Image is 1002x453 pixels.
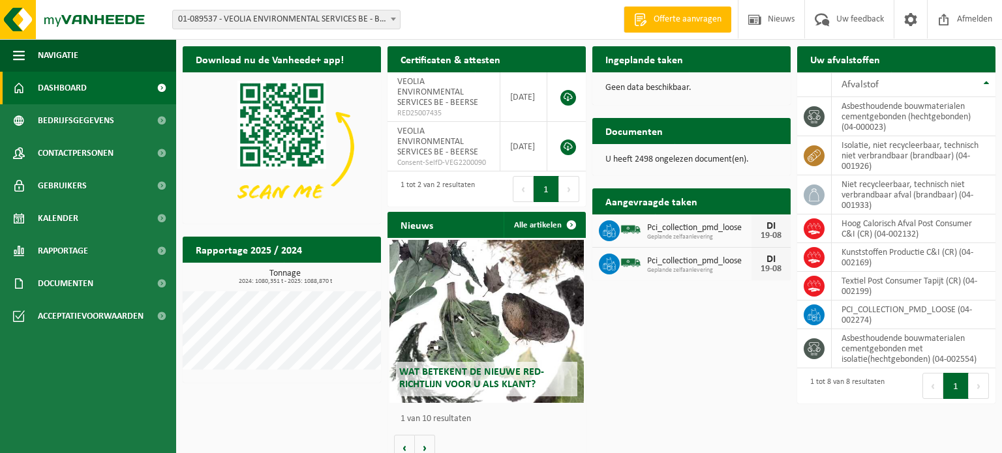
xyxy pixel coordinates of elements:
span: Bedrijfsgegevens [38,104,114,137]
span: Rapportage [38,235,88,267]
span: Offerte aanvragen [650,13,725,26]
a: Alle artikelen [504,212,584,238]
span: Pci_collection_pmd_loose [647,256,751,267]
p: Geen data beschikbaar. [605,83,778,93]
td: [DATE] [500,72,547,122]
span: 01-089537 - VEOLIA ENVIRONMENTAL SERVICES BE - BEERSE [173,10,400,29]
td: Hoog Calorisch Afval Post Consumer C&I (CR) (04-002132) [832,214,995,243]
td: [DATE] [500,122,547,171]
td: asbesthoudende bouwmaterialen cementgebonden met isolatie(hechtgebonden) (04-002554) [832,329,995,368]
a: Offerte aanvragen [624,7,731,33]
a: Bekijk rapportage [284,262,380,288]
button: Previous [922,373,943,399]
button: Previous [513,176,534,202]
span: Pci_collection_pmd_loose [647,223,751,233]
img: BL-SO-LV [620,218,642,241]
td: Kunststoffen Productie C&I (CR) (04-002169) [832,243,995,272]
h2: Documenten [592,118,676,143]
td: PCI_COLLECTION_PMD_LOOSE (04-002274) [832,300,995,329]
span: VEOLIA ENVIRONMENTAL SERVICES BE - BEERSE [397,77,478,108]
div: 1 tot 2 van 2 resultaten [394,175,475,203]
button: Next [559,176,579,202]
span: 01-089537 - VEOLIA ENVIRONMENTAL SERVICES BE - BEERSE [172,10,401,29]
h2: Ingeplande taken [592,46,696,72]
h2: Download nu de Vanheede+ app! [183,46,357,72]
h2: Rapportage 2025 / 2024 [183,237,315,262]
img: BL-SO-LV [620,252,642,274]
td: isolatie, niet recycleerbaar, technisch niet verbrandbaar (brandbaar) (04-001926) [832,136,995,175]
button: 1 [943,373,969,399]
p: U heeft 2498 ongelezen document(en). [605,155,778,164]
a: Wat betekent de nieuwe RED-richtlijn voor u als klant? [389,240,584,403]
span: Geplande zelfaanlevering [647,233,751,241]
span: Contactpersonen [38,137,114,169]
span: Gebruikers [38,169,87,202]
span: Consent-SelfD-VEG2200090 [397,158,490,168]
div: 19-08 [758,265,784,274]
span: Navigatie [38,39,78,72]
h2: Nieuws [387,212,446,237]
span: RED25007435 [397,108,490,119]
span: Kalender [38,202,78,235]
span: Dashboard [38,72,87,104]
h2: Aangevraagde taken [592,188,710,214]
div: DI [758,221,784,231]
span: Afvalstof [842,80,879,90]
div: DI [758,254,784,265]
button: 1 [534,176,559,202]
h3: Tonnage [189,269,381,285]
span: 2024: 1080,351 t - 2025: 1088,870 t [189,278,381,285]
h2: Uw afvalstoffen [797,46,893,72]
td: Textiel Post Consumer Tapijt (CR) (04-002199) [832,272,995,300]
div: 1 tot 8 van 8 resultaten [804,372,885,400]
span: Wat betekent de nieuwe RED-richtlijn voor u als klant? [399,367,544,390]
h2: Certificaten & attesten [387,46,513,72]
img: Download de VHEPlus App [183,72,381,221]
button: Next [969,373,989,399]
span: Geplande zelfaanlevering [647,267,751,274]
span: Documenten [38,267,93,300]
p: 1 van 10 resultaten [401,415,579,424]
td: niet recycleerbaar, technisch niet verbrandbaar afval (brandbaar) (04-001933) [832,175,995,214]
td: asbesthoudende bouwmaterialen cementgebonden (hechtgebonden) (04-000023) [832,97,995,136]
span: Acceptatievoorwaarden [38,300,144,332]
span: VEOLIA ENVIRONMENTAL SERVICES BE - BEERSE [397,126,478,157]
div: 19-08 [758,231,784,241]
